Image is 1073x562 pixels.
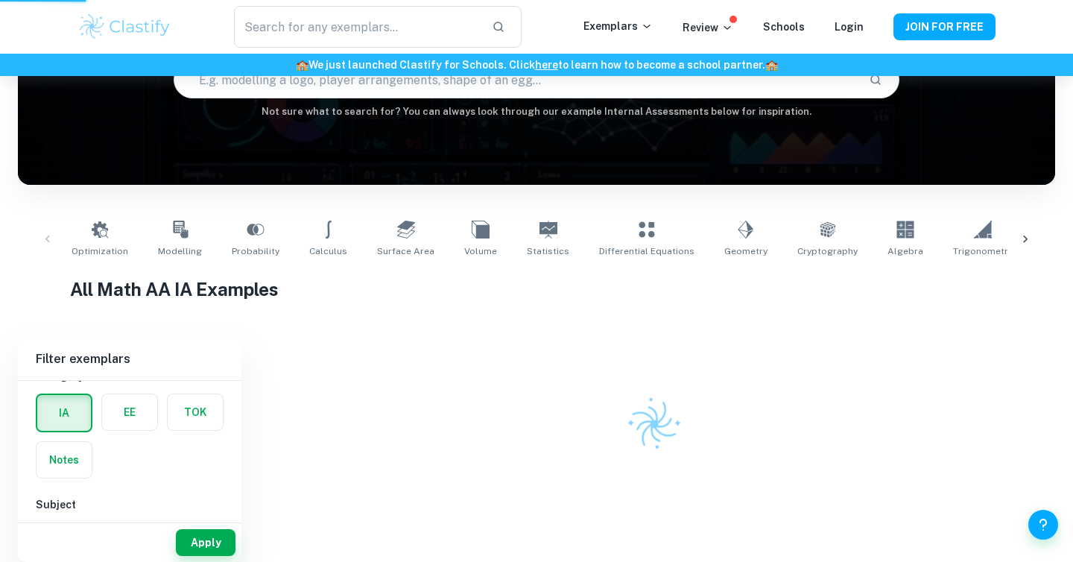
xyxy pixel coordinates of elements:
input: E.g. modelling a logo, player arrangements, shape of an egg... [174,59,857,101]
img: Clastify logo [618,388,691,461]
p: Review [683,19,733,36]
span: 🏫 [296,59,308,71]
p: Exemplars [583,18,653,34]
a: here [535,59,558,71]
button: Search [863,67,888,92]
span: Cryptography [797,244,858,258]
button: TOK [168,394,223,430]
h6: Filter exemplars [18,338,241,380]
span: 🏫 [765,59,778,71]
button: IA [37,395,91,431]
a: Login [835,21,864,33]
span: Modelling [158,244,202,258]
span: Trigonometry [953,244,1013,258]
button: EE [102,394,157,430]
span: Optimization [72,244,128,258]
button: Notes [37,442,92,478]
label: Type a subject [46,515,108,528]
h6: We just launched Clastify for Schools. Click to learn how to become a school partner. [3,57,1070,73]
button: Apply [176,529,235,556]
span: Probability [232,244,279,258]
input: Search for any exemplars... [234,6,480,48]
span: Surface Area [377,244,434,258]
a: Schools [763,21,805,33]
span: Statistics [527,244,569,258]
span: Algebra [887,244,923,258]
h1: All Math AA IA Examples [70,276,1004,303]
span: Geometry [724,244,767,258]
button: JOIN FOR FREE [893,13,996,40]
h6: Subject [36,496,224,513]
span: Calculus [309,244,347,258]
button: Help and Feedback [1028,510,1058,540]
img: Clastify logo [77,12,172,42]
span: Volume [464,244,497,258]
span: Differential Equations [599,244,694,258]
h6: Not sure what to search for? You can always look through our example Internal Assessments below f... [18,104,1055,119]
